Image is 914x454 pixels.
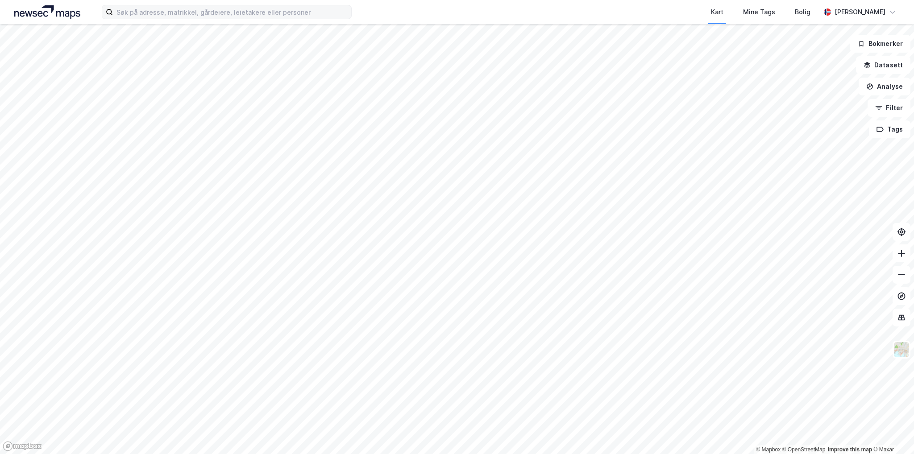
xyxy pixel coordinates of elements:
div: Kart [711,7,723,17]
div: Mine Tags [743,7,775,17]
img: logo.a4113a55bc3d86da70a041830d287a7e.svg [14,5,80,19]
div: [PERSON_NAME] [835,7,885,17]
div: Bolig [795,7,810,17]
iframe: Chat Widget [869,411,914,454]
input: Søk på adresse, matrikkel, gårdeiere, leietakere eller personer [113,5,351,19]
